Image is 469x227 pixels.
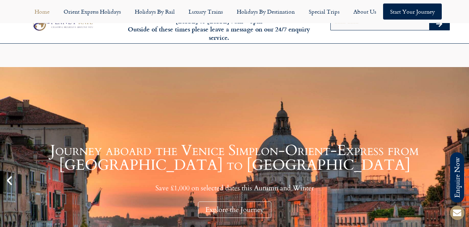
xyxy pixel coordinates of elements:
[3,3,466,20] nav: Menu
[17,143,452,173] h1: Journey aboard the Venice Simplon-Orient-Express from [GEOGRAPHIC_DATA] to [GEOGRAPHIC_DATA]
[57,3,128,20] a: Orient Express Holidays
[383,3,442,20] a: Start your Journey
[198,202,271,218] div: Explore the Journey
[230,3,302,20] a: Holidays by Destination
[302,3,346,20] a: Special Trips
[429,19,449,30] button: Search
[128,3,182,20] a: Holidays by Rail
[3,175,15,186] div: Previous slide
[127,17,311,42] h6: [DATE] to [DATE] 9am – 5pm Outside of these times please leave a message on our 24/7 enquiry serv...
[17,184,452,192] p: Save £1,000 on selected dates this Autumn and Winter
[346,3,383,20] a: About Us
[182,3,230,20] a: Luxury Trains
[28,3,57,20] a: Home
[30,16,94,32] img: Planet Rail Train Holidays Logo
